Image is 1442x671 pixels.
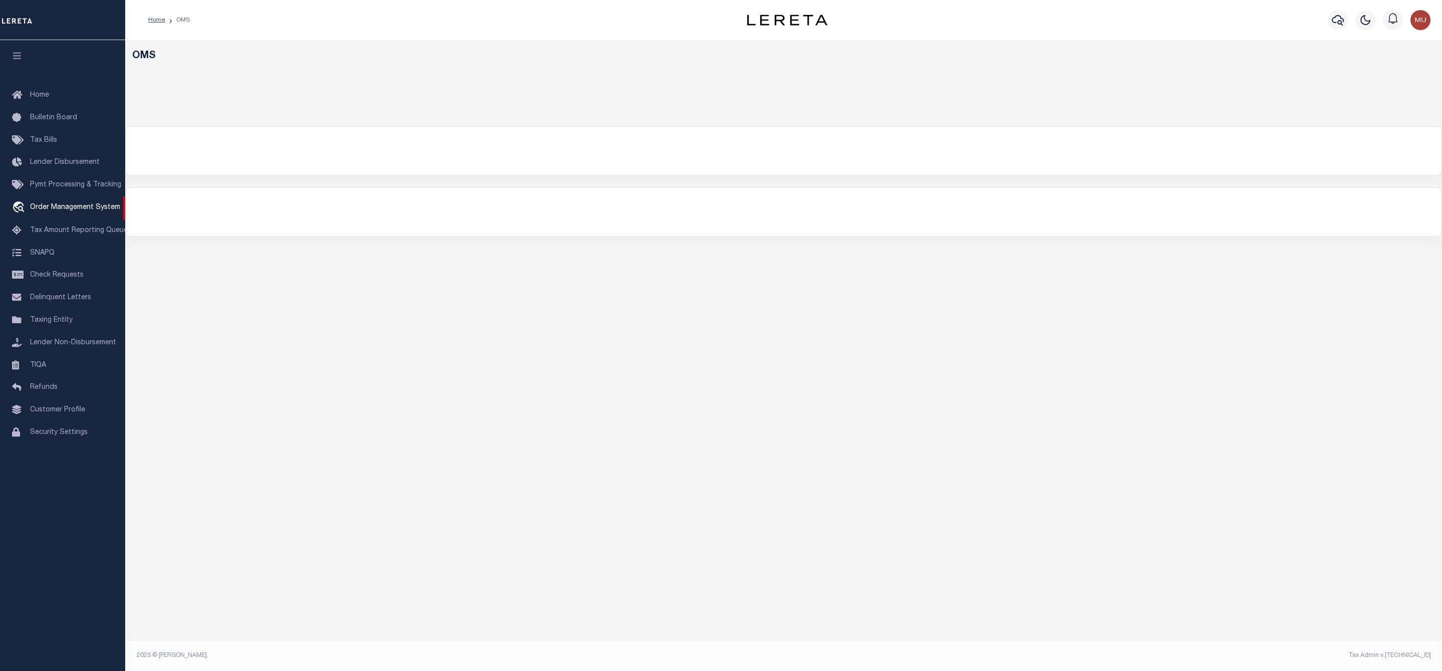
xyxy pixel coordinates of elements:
[30,92,49,99] span: Home
[148,17,165,23] a: Home
[30,317,73,324] span: Taxing Entity
[30,137,57,144] span: Tax Bills
[30,339,116,346] span: Lender Non-Disbursement
[12,201,28,214] i: travel_explore
[30,181,121,188] span: Pymt Processing & Tracking
[30,227,128,234] span: Tax Amount Reporting Queue
[747,15,827,26] img: logo-dark.svg
[30,204,120,211] span: Order Management System
[30,384,58,391] span: Refunds
[30,249,55,256] span: SNAPQ
[165,16,190,25] li: OMS
[30,272,84,279] span: Check Requests
[30,159,100,166] span: Lender Disbursement
[30,429,88,436] span: Security Settings
[30,406,85,413] span: Customer Profile
[30,294,91,301] span: Delinquent Letters
[30,114,77,121] span: Bulletin Board
[30,361,46,368] span: TIQA
[132,50,1435,62] h5: OMS
[1410,10,1430,30] img: svg+xml;base64,PHN2ZyB4bWxucz0iaHR0cDovL3d3dy53My5vcmcvMjAwMC9zdmciIHBvaW50ZXItZXZlbnRzPSJub25lIi...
